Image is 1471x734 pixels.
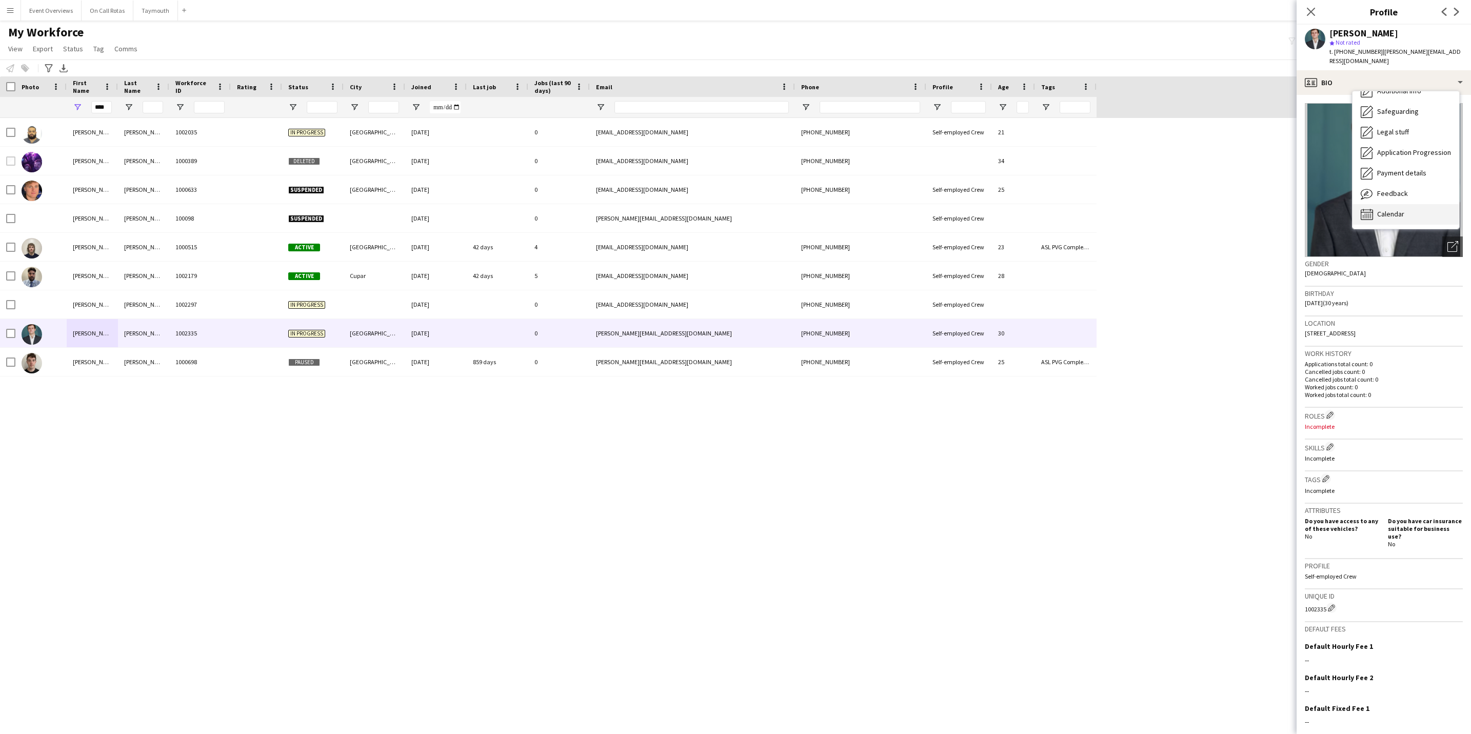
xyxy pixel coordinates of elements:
[998,83,1009,91] span: Age
[288,272,320,280] span: Active
[307,101,337,113] input: Status Filter Input
[22,238,42,259] img: Adam McAree
[926,319,992,347] div: Self-employed Crew
[344,348,405,376] div: [GEOGRAPHIC_DATA]
[1305,591,1463,601] h3: Unique ID
[118,118,169,146] div: [PERSON_NAME]
[1377,107,1419,116] span: Safeguarding
[1377,127,1409,136] span: Legal stuff
[596,83,612,91] span: Email
[344,147,405,175] div: [GEOGRAPHIC_DATA]
[528,118,590,146] div: 0
[1305,103,1463,257] img: Crew avatar or photo
[22,181,42,201] img: Adam Kerr
[57,62,70,74] app-action-btn: Export XLSX
[932,103,942,112] button: Open Filter Menu
[1305,487,1463,494] p: Incomplete
[1041,83,1055,91] span: Tags
[405,319,467,347] div: [DATE]
[118,290,169,319] div: [PERSON_NAME]
[288,157,320,165] span: Deleted
[534,79,571,94] span: Jobs (last 90 days)
[590,147,795,175] div: [EMAIL_ADDRESS][DOMAIN_NAME]
[795,262,926,290] div: [PHONE_NUMBER]
[169,118,231,146] div: 1002035
[133,1,178,21] button: Taymouth
[1305,561,1463,570] h3: Profile
[169,348,231,376] div: 1000698
[118,262,169,290] div: [PERSON_NAME]
[467,262,528,290] div: 42 days
[405,175,467,204] div: [DATE]
[1305,329,1356,337] span: [STREET_ADDRESS]
[1305,259,1463,268] h3: Gender
[467,233,528,261] div: 42 days
[528,175,590,204] div: 0
[1035,348,1097,376] div: ASL PVG Completed, [PERSON_NAME]'s Team
[1353,143,1459,163] div: Application Progression
[73,79,100,94] span: First Name
[1353,81,1459,102] div: Additional info
[1305,289,1463,298] h3: Birthday
[67,175,118,204] div: [PERSON_NAME]
[1060,101,1090,113] input: Tags Filter Input
[22,123,42,144] img: Adam Al-Hussein
[73,103,82,112] button: Open Filter Menu
[614,101,789,113] input: Email Filter Input
[992,118,1035,146] div: 21
[169,147,231,175] div: 1000389
[590,319,795,347] div: [PERSON_NAME][EMAIL_ADDRESS][DOMAIN_NAME]
[89,42,108,55] a: Tag
[951,101,986,113] input: Profile Filter Input
[795,319,926,347] div: [PHONE_NUMBER]
[1305,473,1463,484] h3: Tags
[350,83,362,91] span: City
[528,348,590,376] div: 0
[344,175,405,204] div: [GEOGRAPHIC_DATA]
[1377,189,1408,198] span: Feedback
[1305,360,1463,368] p: Applications total count: 0
[992,233,1035,261] div: 23
[4,42,27,55] a: View
[1353,204,1459,225] div: Calendar
[405,262,467,290] div: [DATE]
[590,233,795,261] div: [EMAIL_ADDRESS][DOMAIN_NAME]
[288,330,325,338] span: In progress
[795,290,926,319] div: [PHONE_NUMBER]
[21,1,82,21] button: Event Overviews
[143,101,163,113] input: Last Name Filter Input
[1377,86,1421,95] span: Additional info
[169,204,231,232] div: 100098
[926,118,992,146] div: Self-employed Crew
[795,147,926,175] div: [PHONE_NUMBER]
[590,348,795,376] div: [PERSON_NAME][EMAIL_ADDRESS][DOMAIN_NAME]
[992,319,1035,347] div: 30
[67,262,118,290] div: [PERSON_NAME]
[288,301,325,309] span: In progress
[926,262,992,290] div: Self-employed Crew
[288,129,325,136] span: In progress
[8,25,84,40] span: My Workforce
[1041,103,1050,112] button: Open Filter Menu
[344,262,405,290] div: Cupar
[118,319,169,347] div: [PERSON_NAME]
[801,83,819,91] span: Phone
[590,262,795,290] div: [EMAIL_ADDRESS][DOMAIN_NAME]
[528,233,590,261] div: 4
[1377,148,1451,157] span: Application Progression
[29,42,57,55] a: Export
[1305,517,1380,532] h5: Do you have access to any of these vehicles?
[590,290,795,319] div: [EMAIL_ADDRESS][DOMAIN_NAME]
[344,319,405,347] div: [GEOGRAPHIC_DATA]
[1305,656,1463,665] div: --
[1305,391,1463,399] p: Worked jobs total count: 0
[169,290,231,319] div: 1002297
[820,101,920,113] input: Phone Filter Input
[528,147,590,175] div: 0
[1377,209,1404,219] span: Calendar
[528,319,590,347] div: 0
[1305,532,1312,540] span: No
[67,290,118,319] div: [PERSON_NAME]
[1353,122,1459,143] div: Legal stuff
[801,103,810,112] button: Open Filter Menu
